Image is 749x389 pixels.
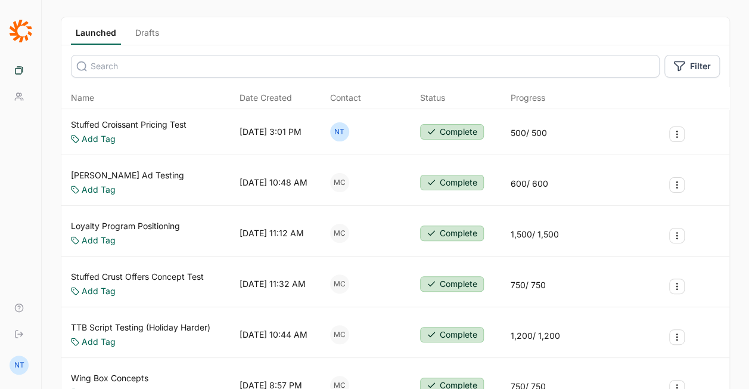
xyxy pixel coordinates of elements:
div: [DATE] 11:12 AM [240,227,304,239]
div: MC [330,325,349,344]
a: Add Tag [82,234,116,246]
span: Name [71,92,94,104]
button: Complete [420,124,484,140]
div: MC [330,173,349,192]
div: 1,500 / 1,500 [511,229,559,240]
div: [DATE] 10:44 AM [240,329,307,341]
div: Progress [511,92,545,104]
a: Add Tag [82,184,116,196]
div: 750 / 750 [511,279,546,291]
div: MC [330,274,349,294]
div: [DATE] 3:01 PM [240,126,302,138]
button: Complete [420,327,484,342]
input: Search [71,55,660,78]
a: [PERSON_NAME] Ad Testing [71,169,184,181]
div: 1,200 / 1,200 [511,330,560,342]
a: Launched [71,27,121,45]
span: Filter [690,60,711,72]
a: Add Tag [82,133,116,145]
span: Date Created [240,92,292,104]
a: Drafts [130,27,164,45]
a: TTB Script Testing (Holiday Harder) [71,322,210,334]
div: 500 / 500 [511,127,547,139]
button: Survey Actions [669,126,685,142]
a: Stuffed Croissant Pricing Test [71,119,187,131]
a: Stuffed Crust Offers Concept Test [71,271,204,283]
a: Loyalty Program Positioning [71,220,180,232]
button: Survey Actions [669,228,685,243]
button: Survey Actions [669,329,685,345]
a: Add Tag [82,285,116,297]
a: Wing Box Concepts [71,372,148,384]
div: NT [330,122,349,141]
button: Filter [664,55,720,78]
button: Complete [420,175,484,190]
div: MC [330,224,349,243]
div: [DATE] 10:48 AM [240,177,307,189]
button: Survey Actions [669,177,685,193]
div: Status [420,92,445,104]
div: 600 / 600 [511,178,548,190]
div: [DATE] 11:32 AM [240,278,306,290]
div: Contact [330,92,361,104]
a: Add Tag [82,336,116,348]
button: Survey Actions [669,279,685,294]
div: NT [10,356,29,375]
button: Complete [420,276,484,292]
button: Complete [420,226,484,241]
